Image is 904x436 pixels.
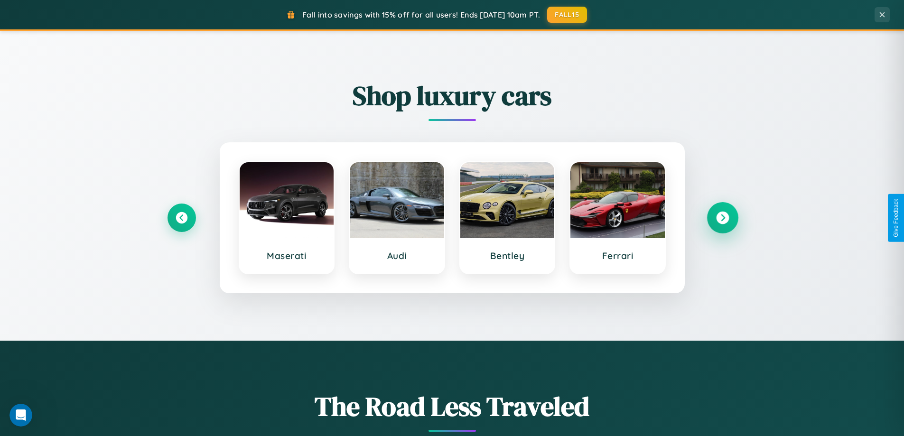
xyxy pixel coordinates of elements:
[893,199,899,237] div: Give Feedback
[359,250,435,261] h3: Audi
[9,404,32,427] iframe: Intercom live chat
[302,10,540,19] span: Fall into savings with 15% off for all users! Ends [DATE] 10am PT.
[168,388,737,425] h1: The Road Less Traveled
[470,250,545,261] h3: Bentley
[547,7,587,23] button: FALL15
[580,250,655,261] h3: Ferrari
[168,77,737,114] h2: Shop luxury cars
[249,250,325,261] h3: Maserati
